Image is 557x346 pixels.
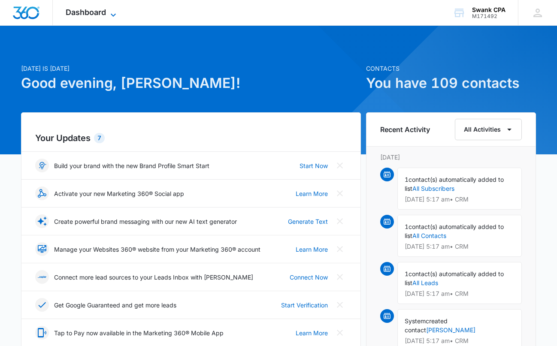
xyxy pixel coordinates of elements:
[366,73,536,93] h1: You have 109 contacts
[94,133,105,143] div: 7
[296,328,328,337] a: Learn More
[412,232,446,239] a: All Contacts
[54,161,209,170] p: Build your brand with the new Brand Profile Smart Start
[290,273,328,282] a: Connect Now
[85,50,92,57] img: tab_keywords_by_traffic_grey.svg
[405,317,426,325] span: System
[405,270,504,286] span: contact(s) automatically added to list
[333,270,347,284] button: Close
[22,22,94,29] div: Domain: [DOMAIN_NAME]
[405,196,515,202] p: [DATE] 5:17 am • CRM
[380,153,522,162] p: [DATE]
[66,8,106,17] span: Dashboard
[23,50,30,57] img: tab_domain_overview_orange.svg
[35,132,347,144] h2: Your Updates
[405,223,409,230] span: 1
[95,51,145,56] div: Keywords by Traffic
[333,298,347,312] button: Close
[300,161,328,170] a: Start Now
[412,279,438,286] a: All Leads
[472,6,506,13] div: account name
[333,326,347,340] button: Close
[472,13,506,19] div: account id
[333,214,347,228] button: Close
[296,245,328,254] a: Learn More
[405,291,515,297] p: [DATE] 5:17 am • CRM
[54,301,176,310] p: Get Google Guaranteed and get more leads
[405,244,515,250] p: [DATE] 5:17 am • CRM
[426,326,475,334] a: [PERSON_NAME]
[54,273,253,282] p: Connect more lead sources to your Leads Inbox with [PERSON_NAME]
[405,223,504,239] span: contact(s) automatically added to list
[333,187,347,200] button: Close
[54,217,237,226] p: Create powerful brand messaging with our new AI text generator
[455,119,522,140] button: All Activities
[54,328,224,337] p: Tap to Pay now available in the Marketing 360® Mobile App
[21,64,361,73] p: [DATE] is [DATE]
[21,73,361,93] h1: Good evening, [PERSON_NAME]!
[333,242,347,256] button: Close
[405,176,409,183] span: 1
[14,22,21,29] img: website_grey.svg
[333,159,347,172] button: Close
[405,338,515,344] p: [DATE] 5:17 am • CRM
[412,185,454,192] a: All Subscribers
[380,124,430,135] h6: Recent Activity
[24,14,42,21] div: v 4.0.25
[405,270,409,277] span: 1
[288,217,328,226] a: Generate Text
[14,14,21,21] img: logo_orange.svg
[281,301,328,310] a: Start Verification
[296,189,328,198] a: Learn More
[33,51,77,56] div: Domain Overview
[405,317,448,334] span: created contact
[366,64,536,73] p: Contacts
[54,189,184,198] p: Activate your new Marketing 360® Social app
[405,176,504,192] span: contact(s) automatically added to list
[54,245,260,254] p: Manage your Websites 360® website from your Marketing 360® account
